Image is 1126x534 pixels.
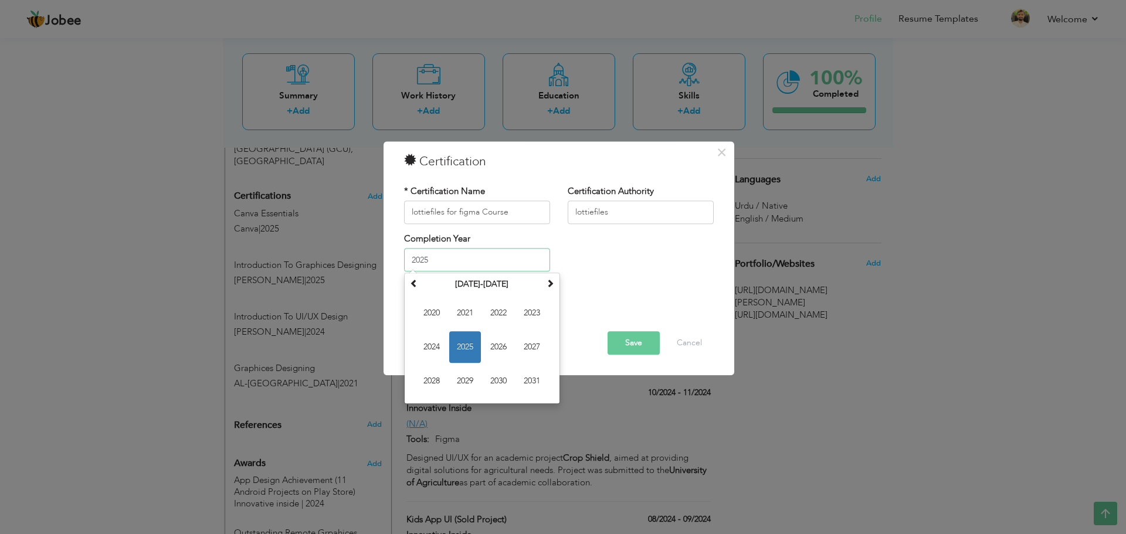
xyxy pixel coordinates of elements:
span: 2026 [483,332,514,363]
span: 2025 [449,332,481,363]
span: 2023 [516,298,548,329]
label: Completion Year [404,233,470,245]
span: 2024 [416,332,447,363]
span: Previous Decade [410,280,418,288]
span: 2029 [449,366,481,397]
label: * Certification Name [404,185,485,198]
span: 2021 [449,298,481,329]
label: Certification Authority [568,185,654,198]
button: Close [713,143,731,162]
span: 2031 [516,366,548,397]
span: 2028 [416,366,447,397]
span: 2020 [416,298,447,329]
span: 2027 [516,332,548,363]
button: Cancel [665,331,714,355]
button: Save [608,331,660,355]
h3: Certification [404,153,714,171]
span: 2022 [483,298,514,329]
span: × [717,142,727,163]
span: 2030 [483,366,514,397]
th: Select Decade [421,276,543,294]
span: Next Decade [546,280,554,288]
